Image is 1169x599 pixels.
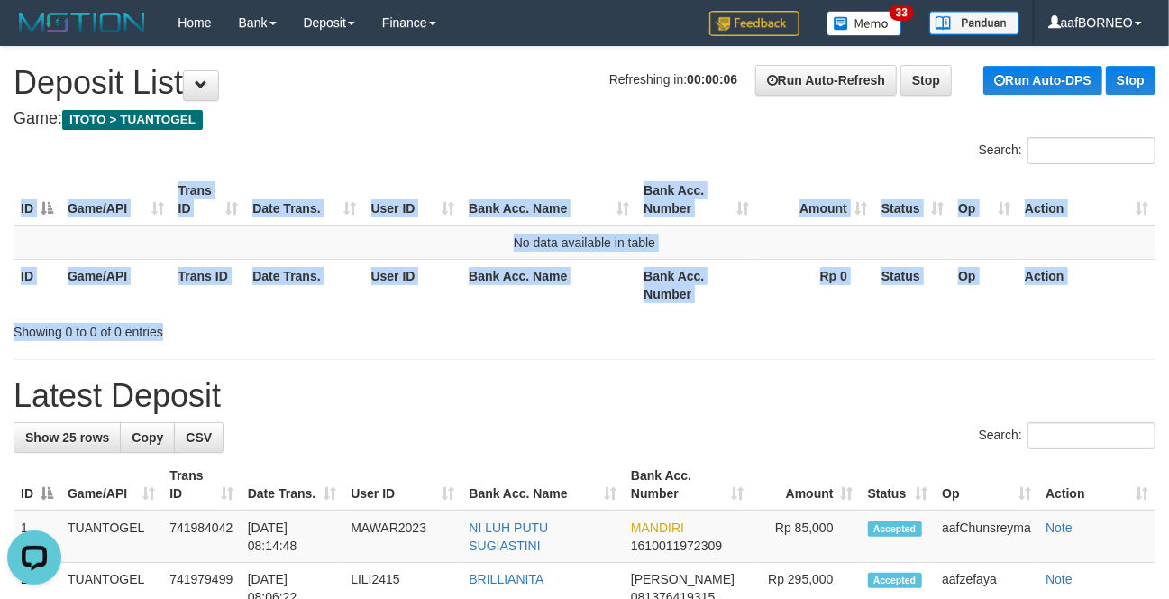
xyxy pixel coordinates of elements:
[983,66,1102,95] a: Run Auto-DPS
[631,521,684,535] span: MANDIRI
[62,110,203,130] span: ITOTO > TUANTOGEL
[14,226,1155,260] td: No data available in table
[890,5,914,21] span: 33
[132,430,163,445] span: Copy
[636,174,756,226] th: Bank Acc. Number: activate to sort column ascending
[60,459,162,511] th: Game/API: activate to sort column ascending
[14,174,60,226] th: ID: activate to sort column descending
[461,174,636,226] th: Bank Acc. Name: activate to sort column ascending
[343,511,461,563] td: MAWAR2023
[874,259,951,310] th: Status
[60,174,171,226] th: Game/API: activate to sort column ascending
[756,174,874,226] th: Amount: activate to sort column ascending
[951,174,1018,226] th: Op: activate to sort column ascending
[1046,572,1073,586] a: Note
[14,459,60,511] th: ID: activate to sort column descending
[756,259,874,310] th: Rp 0
[951,259,1018,310] th: Op
[631,539,722,553] span: Copy 1610011972309 to clipboard
[1046,521,1073,535] a: Note
[14,511,60,563] td: 1
[461,459,624,511] th: Bank Acc. Name: activate to sort column ascending
[755,65,897,96] a: Run Auto-Refresh
[171,259,246,310] th: Trans ID
[14,9,151,36] img: MOTION_logo.png
[461,259,636,310] th: Bank Acc. Name
[469,572,543,586] a: BRILLIANITA
[874,174,951,226] th: Status: activate to sort column ascending
[60,511,162,563] td: TUANTOGEL
[241,511,343,563] td: [DATE] 08:14:48
[364,174,462,226] th: User ID: activate to sort column ascending
[979,137,1155,164] label: Search:
[751,511,861,563] td: Rp 85,000
[1018,174,1155,226] th: Action: activate to sort column ascending
[609,72,737,87] span: Refreshing in:
[979,422,1155,449] label: Search:
[1027,137,1155,164] input: Search:
[343,459,461,511] th: User ID: activate to sort column ascending
[900,65,952,96] a: Stop
[709,11,799,36] img: Feedback.jpg
[624,459,751,511] th: Bank Acc. Number: activate to sort column ascending
[7,7,61,61] button: Open LiveChat chat widget
[174,422,224,453] a: CSV
[14,422,121,453] a: Show 25 rows
[25,430,109,445] span: Show 25 rows
[186,430,212,445] span: CSV
[162,511,241,563] td: 741984042
[861,459,936,511] th: Status: activate to sort column ascending
[14,259,60,310] th: ID
[241,459,343,511] th: Date Trans.: activate to sort column ascending
[929,11,1019,35] img: panduan.png
[935,459,1038,511] th: Op: activate to sort column ascending
[245,174,363,226] th: Date Trans.: activate to sort column ascending
[827,11,902,36] img: Button%20Memo.svg
[60,259,171,310] th: Game/API
[14,65,1155,101] h1: Deposit List
[1106,66,1155,95] a: Stop
[162,459,241,511] th: Trans ID: activate to sort column ascending
[14,316,473,341] div: Showing 0 to 0 of 0 entries
[364,259,462,310] th: User ID
[120,422,175,453] a: Copy
[14,378,1155,414] h1: Latest Deposit
[636,259,756,310] th: Bank Acc. Number
[687,72,737,87] strong: 00:00:06
[469,521,548,553] a: NI LUH PUTU SUGIASTINI
[631,572,735,586] span: [PERSON_NAME]
[935,511,1038,563] td: aafChunsreyma
[868,573,922,588] span: Accepted
[171,174,246,226] th: Trans ID: activate to sort column ascending
[1027,422,1155,449] input: Search:
[245,259,363,310] th: Date Trans.
[1018,259,1155,310] th: Action
[751,459,861,511] th: Amount: activate to sort column ascending
[1038,459,1155,511] th: Action: activate to sort column ascending
[14,110,1155,128] h4: Game:
[868,521,922,537] span: Accepted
